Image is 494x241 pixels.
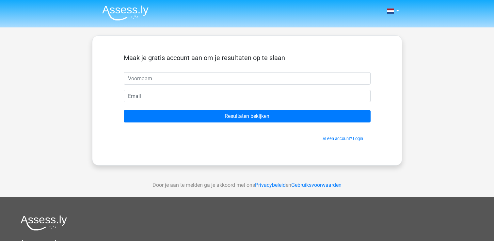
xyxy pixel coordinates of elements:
img: Assessly [102,5,149,21]
a: Gebruiksvoorwaarden [291,182,342,188]
a: Al een account? Login [323,136,363,141]
input: Email [124,90,371,102]
input: Voornaam [124,72,371,85]
input: Resultaten bekijken [124,110,371,122]
img: Assessly logo [21,215,67,231]
a: Privacybeleid [255,182,286,188]
h5: Maak je gratis account aan om je resultaten op te slaan [124,54,371,62]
